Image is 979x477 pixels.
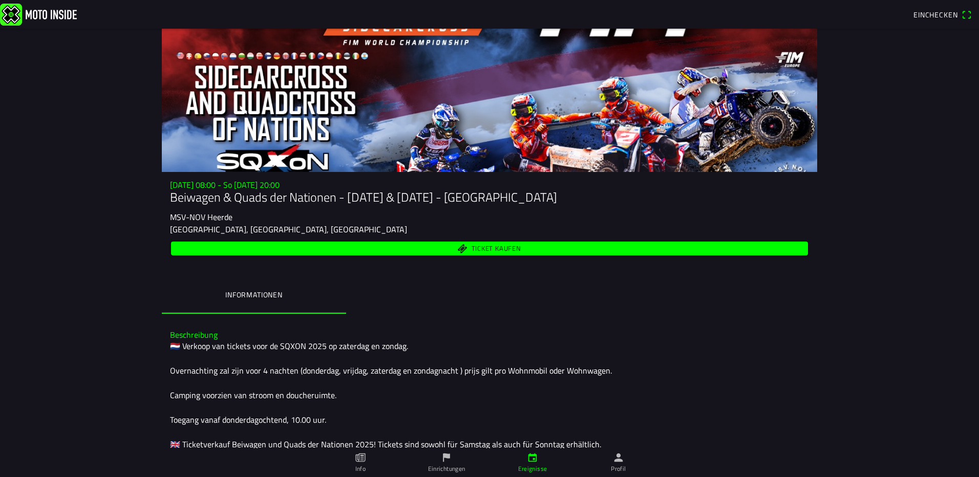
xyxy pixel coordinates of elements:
ion-icon: Flagge [441,452,452,463]
ion-icon: Papier [355,452,366,463]
h3: Beschreibung [170,330,809,340]
ion-label: Ereignisse [518,464,547,473]
a: EincheckenQR-Scanner [908,6,977,23]
ion-label: Informationen [225,289,283,300]
ion-label: Info [355,464,366,473]
ion-text: [GEOGRAPHIC_DATA], [GEOGRAPHIC_DATA], [GEOGRAPHIC_DATA] [170,223,407,235]
span: Einchecken [913,9,957,20]
span: Ticket kaufen [472,245,521,252]
ion-icon: Person [613,452,624,463]
h1: Beiwagen & Quads der Nationen - [DATE] & [DATE] - [GEOGRAPHIC_DATA] [170,190,809,205]
ion-text: MSV-NOV Heerde [170,211,232,223]
ion-icon: Kalender [527,452,538,463]
ion-label: Einrichtungen [428,464,465,473]
ion-label: Profil [611,464,626,473]
h3: [DATE] 08:00 - So [DATE] 20:00 [170,180,809,190]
